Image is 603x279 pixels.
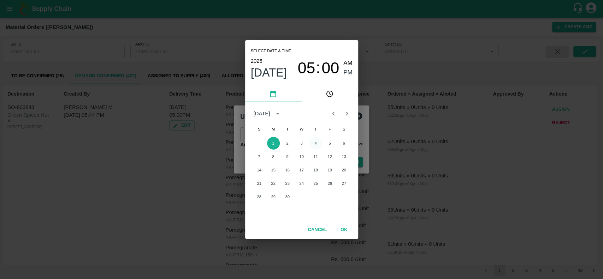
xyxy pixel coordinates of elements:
button: 19 [324,164,336,176]
button: calendar view is open, switch to year view [272,108,283,119]
span: Tuesday [281,122,294,136]
span: Select date & time [251,46,291,56]
div: [DATE] [254,110,270,117]
button: 16 [281,164,294,176]
button: 8 [267,150,280,163]
button: 24 [295,177,308,190]
button: 15 [267,164,280,176]
button: 25 [309,177,322,190]
button: 4 [309,137,322,150]
button: 9 [281,150,294,163]
button: Previous month [327,107,340,120]
button: 12 [324,150,336,163]
button: pick date [245,85,302,102]
button: 10 [295,150,308,163]
span: Thursday [309,122,322,136]
button: 7 [253,150,266,163]
button: AM [343,59,353,68]
button: Next month [340,107,354,120]
span: Friday [324,122,336,136]
button: 6 [338,137,350,150]
button: Cancel [305,224,330,236]
button: 14 [253,164,266,176]
span: Saturday [338,122,350,136]
button: 26 [324,177,336,190]
button: 18 [309,164,322,176]
button: 17 [295,164,308,176]
span: : [316,59,320,77]
button: 13 [338,150,350,163]
button: 05 [297,59,315,77]
span: Wednesday [295,122,308,136]
button: 3 [295,137,308,150]
button: 00 [321,59,339,77]
button: 11 [309,150,322,163]
button: 29 [267,190,280,203]
button: [DATE] [251,66,287,80]
button: 28 [253,190,266,203]
button: 20 [338,164,350,176]
button: 5 [324,137,336,150]
span: Sunday [253,122,266,136]
button: pick time [302,85,358,102]
button: 30 [281,190,294,203]
button: 2 [281,137,294,150]
button: PM [343,68,353,78]
button: 22 [267,177,280,190]
button: 1 [267,137,280,150]
button: OK [333,224,355,236]
button: 23 [281,177,294,190]
span: Monday [267,122,280,136]
button: 27 [338,177,350,190]
button: 21 [253,177,266,190]
button: 2025 [251,56,262,66]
